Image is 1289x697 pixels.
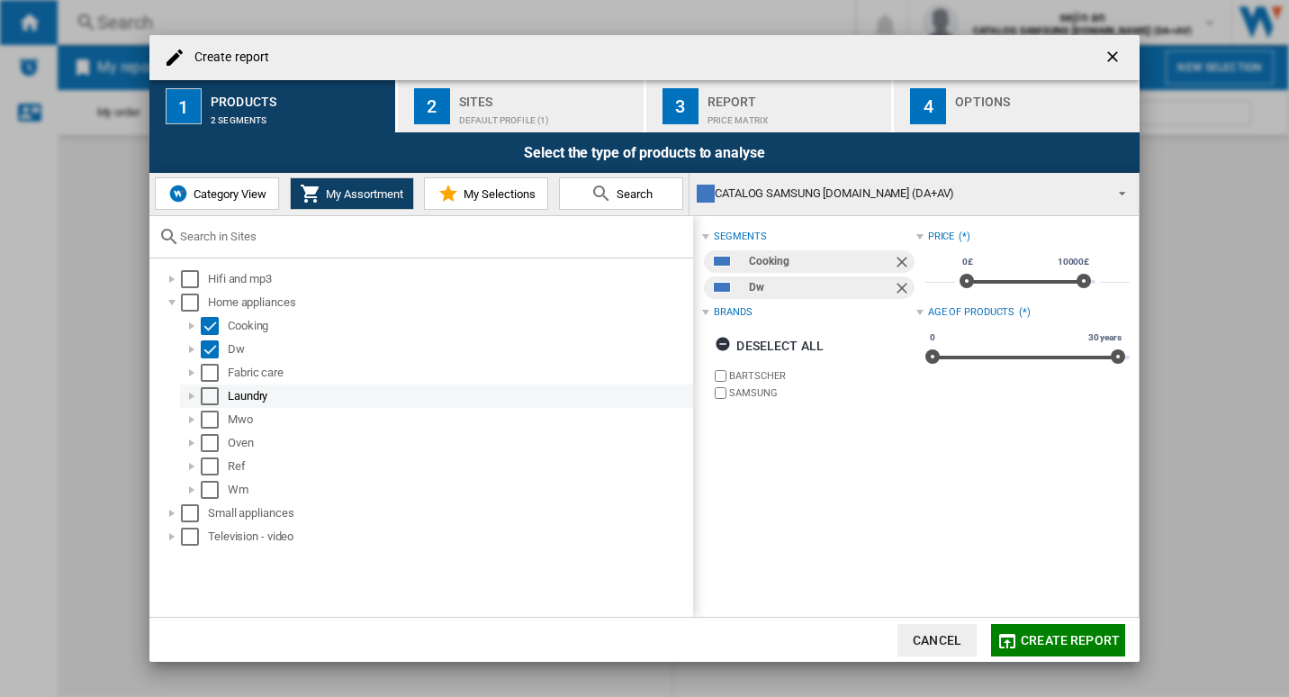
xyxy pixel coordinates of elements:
button: My Assortment [290,177,414,210]
div: Dw [228,340,690,358]
div: Age of products [928,305,1015,320]
span: 0 [927,330,938,345]
div: 2 [414,88,450,124]
md-checkbox: Select [181,504,208,522]
button: 4 Options [894,80,1140,132]
div: Wm [228,481,690,499]
span: Search [612,187,653,201]
button: Cancel [897,624,977,656]
img: wiser-icon-blue.png [167,183,189,204]
button: Category View [155,177,279,210]
div: 2 segments [211,106,388,125]
div: segments [714,230,766,244]
button: 3 Report Price Matrix [646,80,894,132]
div: CATALOG SAMSUNG [DOMAIN_NAME] (DA+AV) [697,181,1103,206]
ng-md-icon: Remove [893,253,915,275]
ng-md-icon: Remove [893,279,915,301]
div: Select the type of products to analyse [149,132,1140,173]
div: Options [955,87,1132,106]
div: Products [211,87,388,106]
div: Price Matrix [708,106,885,125]
input: brand.name [715,370,726,382]
div: Sites [459,87,636,106]
div: Ref [228,457,690,475]
div: Cooking [749,250,892,273]
md-checkbox: Select [201,364,228,382]
span: My Selections [459,187,536,201]
button: My Selections [424,177,548,210]
md-checkbox: Select [201,387,228,405]
input: brand.name [715,387,726,399]
div: Report [708,87,885,106]
h4: Create report [185,49,269,67]
div: Hifi and mp3 [208,270,690,288]
md-checkbox: Select [201,434,228,452]
span: My Assortment [321,187,403,201]
input: Search in Sites [180,230,684,243]
md-checkbox: Select [201,411,228,429]
ng-md-icon: getI18NText('BUTTONS.CLOSE_DIALOG') [1104,48,1125,69]
div: Brands [714,305,752,320]
span: Category View [189,187,266,201]
span: 0£ [960,255,976,269]
div: Cooking [228,317,690,335]
button: Create report [991,624,1125,656]
span: 10000£ [1055,255,1092,269]
button: getI18NText('BUTTONS.CLOSE_DIALOG') [1096,40,1132,76]
md-checkbox: Select [181,270,208,288]
md-checkbox: Select [201,457,228,475]
div: Fabric care [228,364,690,382]
div: 3 [663,88,699,124]
md-checkbox: Select [201,317,228,335]
div: Price [928,230,955,244]
button: Deselect all [709,330,829,362]
div: Oven [228,434,690,452]
label: BARTSCHER [729,369,915,383]
div: Deselect all [715,330,824,362]
md-checkbox: Select [201,481,228,499]
div: Mwo [228,411,690,429]
md-checkbox: Select [181,294,208,312]
div: Default profile (1) [459,106,636,125]
div: Television - video [208,528,690,546]
md-checkbox: Select [201,340,228,358]
div: Dw [749,276,892,299]
div: Laundry [228,387,690,405]
span: 30 years [1086,330,1124,345]
md-checkbox: Select [181,528,208,546]
label: SAMSUNG [729,386,915,400]
div: Small appliances [208,504,690,522]
button: 1 Products 2 segments [149,80,397,132]
div: 4 [910,88,946,124]
button: 2 Sites Default profile (1) [398,80,645,132]
button: Search [559,177,683,210]
div: 1 [166,88,202,124]
span: Create report [1021,633,1120,647]
div: Home appliances [208,294,690,312]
